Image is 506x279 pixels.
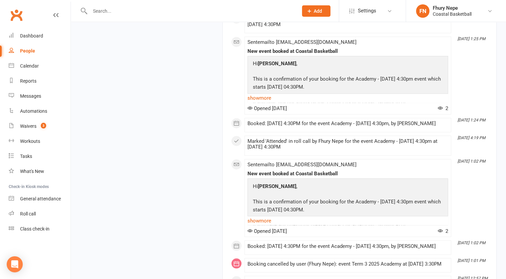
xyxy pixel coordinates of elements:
[416,4,429,18] div: FN
[20,226,49,231] div: Class check-in
[251,197,444,215] p: This is a confirmation of your booking for the Academy - [DATE] 4:30pm event which starts [DATE] ...
[20,154,32,159] div: Tasks
[9,28,71,43] a: Dashboard
[8,7,25,23] a: Clubworx
[20,63,39,69] div: Calendar
[9,43,71,59] a: People
[458,240,485,245] i: [DATE] 1:02 PM
[20,196,61,201] div: General attendance
[258,61,296,67] strong: [PERSON_NAME]
[258,183,296,189] strong: [PERSON_NAME]
[458,159,485,164] i: [DATE] 1:02 PM
[433,11,472,17] div: Coastal Basketball
[247,216,448,225] a: show more
[20,123,36,129] div: Waivers
[20,138,40,144] div: Workouts
[20,78,36,84] div: Reports
[9,134,71,149] a: Workouts
[438,105,448,111] span: 2
[9,221,71,237] a: Class kiosk mode
[9,59,71,74] a: Calendar
[20,169,44,174] div: What's New
[20,33,43,38] div: Dashboard
[247,49,448,54] div: New event booked at Coastal Basketball
[9,206,71,221] a: Roll call
[247,243,448,249] div: Booked: [DATE] 4:30PM for the event Academy - [DATE] 4:30pm, by [PERSON_NAME]
[302,5,330,17] button: Add
[20,211,36,216] div: Roll call
[9,164,71,179] a: What's New
[20,93,41,99] div: Messages
[433,5,472,11] div: Fhury Nepe
[358,3,376,18] span: Settings
[458,118,485,122] i: [DATE] 1:24 PM
[438,228,448,234] span: 2
[251,60,444,69] p: Hi ,
[9,119,71,134] a: Waivers 3
[247,138,448,150] div: Marked 'Attended' in roll call by Fhury Nepe for the event Academy - [DATE] 4:30pm at [DATE] 4:30PM
[458,135,485,140] i: [DATE] 4:19 PM
[88,6,293,16] input: Search...
[251,182,444,192] p: Hi ,
[247,171,448,177] div: New event booked at Coastal Basketball
[20,108,47,114] div: Automations
[7,256,23,272] div: Open Intercom Messenger
[41,123,46,128] span: 3
[247,121,448,126] div: Booked: [DATE] 4:30PM for the event Academy - [DATE] 4:30pm, by [PERSON_NAME]
[247,105,287,111] span: Opened [DATE]
[9,149,71,164] a: Tasks
[247,228,287,234] span: Opened [DATE]
[9,104,71,119] a: Automations
[251,75,444,93] p: This is a confirmation of your booking for the Academy - [DATE] 4:30pm event which starts [DATE] ...
[247,261,448,267] div: Booking cancelled by user (Fhury Nepe): event Term 3 2025 Academy at [DATE] 3:30PM
[247,39,357,45] span: Sent email to [EMAIL_ADDRESS][DOMAIN_NAME]
[314,8,322,14] span: Add
[9,191,71,206] a: General attendance kiosk mode
[9,74,71,89] a: Reports
[20,48,35,54] div: People
[247,93,448,103] a: show more
[458,258,485,263] i: [DATE] 1:01 PM
[458,36,485,41] i: [DATE] 1:25 PM
[9,89,71,104] a: Messages
[247,162,357,168] span: Sent email to [EMAIL_ADDRESS][DOMAIN_NAME]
